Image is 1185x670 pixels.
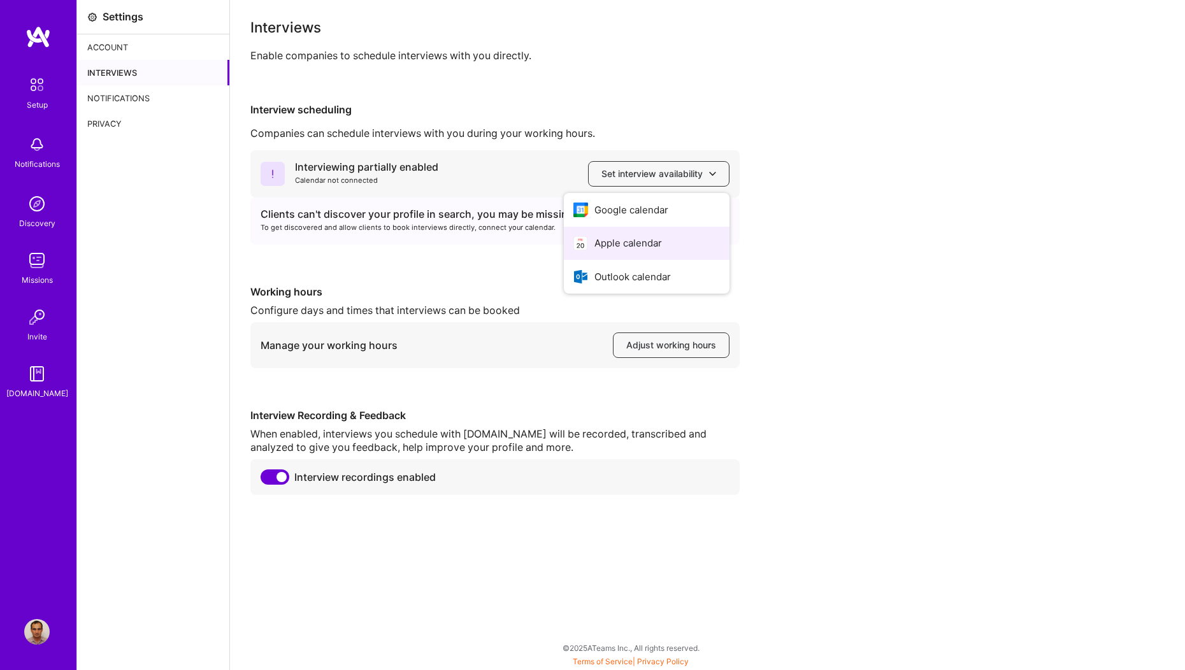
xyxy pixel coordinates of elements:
[24,304,50,330] img: Invite
[564,193,729,227] button: Google calendar
[250,49,1165,62] div: Enable companies to schedule interviews with you directly.
[25,25,51,48] img: logo
[588,161,729,187] button: Set interview availability
[601,167,716,180] span: Set interview availability
[77,34,229,60] div: Account
[24,248,50,273] img: teamwork
[250,427,740,454] div: When enabled, interviews you schedule with [DOMAIN_NAME] will be recorded, transcribed and analyz...
[613,332,729,358] button: Adjust working hours
[250,409,740,422] div: Interview Recording & Feedback
[21,619,53,645] a: User Avatar
[626,339,716,352] span: Adjust working hours
[261,339,398,352] div: Manage your working hours
[573,203,588,217] i: icon Google
[87,12,97,22] i: icon Settings
[15,157,60,171] div: Notifications
[261,208,729,221] div: Clients can't discover your profile in search, you may be missing out on missions.
[24,132,50,157] img: bell
[573,657,633,666] a: Terms of Service
[573,657,689,666] span: |
[573,236,588,251] i: icon AppleCalendar
[250,20,1165,34] div: Interviews
[261,221,729,234] div: To get discovered and allow clients to book interviews directly, connect your calendar.
[295,174,438,187] div: Calendar not connected
[250,127,1165,140] div: Companies can schedule interviews with you during your working hours.
[250,285,740,299] div: Working hours
[573,269,588,284] i: icon OutlookCalendar
[27,98,48,111] div: Setup
[709,170,716,177] i: icon ArrowDownBlack
[295,160,438,174] div: Interviewing partially enabled
[19,217,55,230] div: Discovery
[294,471,436,484] span: Interview recordings enabled
[76,632,1185,664] div: © 2025 ATeams Inc., All rights reserved.
[637,657,689,666] a: Privacy Policy
[77,60,229,85] div: Interviews
[103,10,143,24] div: Settings
[564,260,729,294] button: Outlook calendar
[24,191,50,217] img: discovery
[261,162,285,186] i: icon ErrorCalendar
[27,330,47,343] div: Invite
[250,304,740,317] div: Configure days and times that interviews can be booked
[564,227,729,260] button: Apple calendar
[22,273,53,287] div: Missions
[77,111,229,136] div: Privacy
[24,619,50,645] img: User Avatar
[24,71,50,98] img: setup
[24,361,50,387] img: guide book
[6,387,68,400] div: [DOMAIN_NAME]
[250,103,1165,117] div: Interview scheduling
[77,85,229,111] div: Notifications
